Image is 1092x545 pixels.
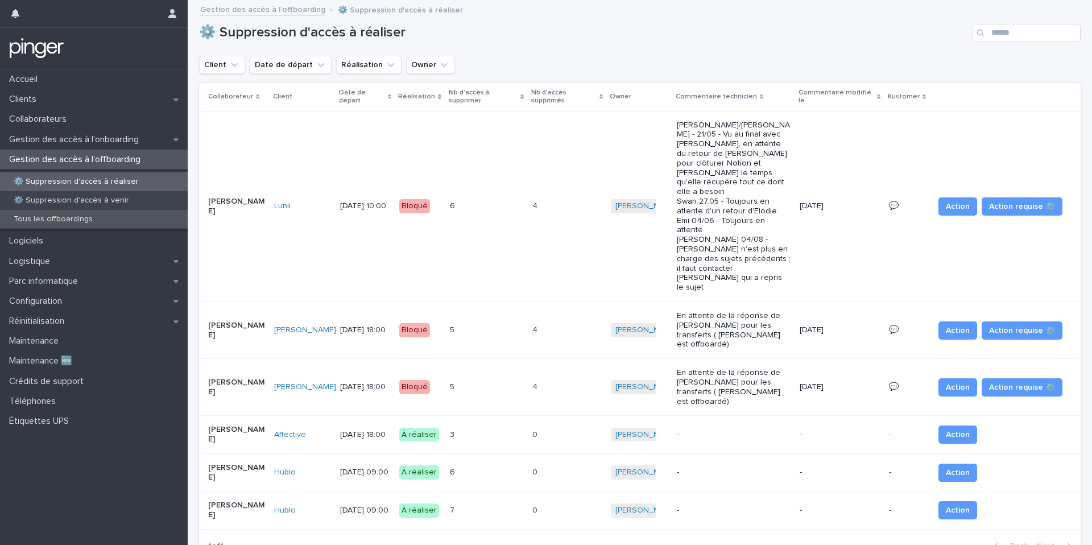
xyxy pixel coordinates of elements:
p: Tous les offboardings [5,214,102,224]
p: En attente de la réponse de [PERSON_NAME] pour les transferts ( [PERSON_NAME] est offboardé) [677,311,791,349]
p: 7 [450,503,457,515]
p: [PERSON_NAME] [208,425,265,444]
p: [DATE] 10:00 [340,201,390,211]
div: À réaliser [399,503,439,518]
span: Action [946,429,970,440]
p: ⚙️ Suppression d'accès à réaliser [338,3,463,15]
tr: [PERSON_NAME]Lunii [DATE] 10:00Bloqué66 44 [PERSON_NAME] [PERSON_NAME]/[PERSON_NAME] - 21/05 - Vu... [199,111,1081,302]
a: [PERSON_NAME] [615,468,677,477]
p: Owner [610,90,631,103]
p: [DATE] 18:00 [340,325,390,335]
img: mTgBEunGTSyRkCgitkcU [9,37,64,60]
button: Action requise ⚙️ [982,197,1062,216]
p: 4 [532,199,540,211]
a: Lunii [274,201,291,211]
p: [DATE] 18:00 [340,382,390,392]
button: Action [938,426,977,444]
p: [PERSON_NAME] [208,463,265,482]
p: 4 [532,323,540,335]
p: 3 [450,428,457,440]
p: ⚙️ Suppression d'accès à venir [5,196,138,205]
a: 💬 [889,202,899,210]
p: - [677,506,791,515]
p: [PERSON_NAME] [208,321,265,340]
button: Action [938,501,977,519]
p: [PERSON_NAME] [208,378,265,397]
tr: [PERSON_NAME][PERSON_NAME] [DATE] 18:00Bloqué55 44 [PERSON_NAME] En attente de la réponse de [PER... [199,302,1081,358]
p: 6 [450,199,457,211]
p: ⚙️ Suppression d'accès à réaliser [5,177,148,187]
p: Clients [5,94,45,105]
a: Hublo [274,506,296,515]
p: Réinitialisation [5,316,73,327]
p: 6 [450,465,457,477]
p: Configuration [5,296,71,307]
button: Action [938,197,977,216]
p: Date de départ [339,86,385,108]
h1: ⚙️ Suppression d'accès à réaliser [199,24,968,41]
p: 4 [532,380,540,392]
tr: [PERSON_NAME]Hublo [DATE] 09:00À réaliser77 00 [PERSON_NAME] ---- Action [199,492,1081,530]
p: - [677,430,791,440]
p: Logiciels [5,236,52,246]
p: Collaborateur [208,90,253,103]
a: [PERSON_NAME] [615,430,677,440]
a: [PERSON_NAME] [615,325,677,335]
p: - [889,465,894,477]
p: Commentaire modifié le [799,86,875,108]
a: [PERSON_NAME] [615,382,677,392]
span: Action requise ⚙️ [989,325,1055,336]
p: Téléphones [5,396,65,407]
div: À réaliser [399,428,439,442]
p: Collaborateurs [5,114,76,125]
p: En attente de la réponse de [PERSON_NAME] pour les transferts ( [PERSON_NAME] est offboardé) [677,368,791,406]
span: Action [946,382,970,393]
p: - [800,468,857,477]
a: 💬 [889,326,899,334]
p: 5 [450,323,457,335]
p: - [800,506,857,515]
span: Action [946,325,970,336]
input: Search [973,24,1081,42]
p: Nb d'accès supprimés [531,86,597,108]
p: Étiquettes UPS [5,416,78,427]
span: Action [946,467,970,478]
p: Réalisation [398,90,435,103]
tr: [PERSON_NAME]Affective [DATE] 18:00À réaliser33 00 [PERSON_NAME] ---- Action [199,416,1081,454]
button: Date de départ [250,56,332,74]
div: Bloqué [399,199,430,213]
a: Gestion des accès à l’offboarding [200,2,325,15]
tr: [PERSON_NAME]Hublo [DATE] 09:00À réaliser66 00 [PERSON_NAME] ---- Action [199,453,1081,492]
p: Commentaire technicien [676,90,757,103]
div: Bloqué [399,323,430,337]
span: Action [946,201,970,212]
p: Gestion des accès à l’onboarding [5,134,148,145]
p: - [889,428,894,440]
p: Maintenance [5,336,68,346]
span: Action requise ⚙️ [989,201,1055,212]
button: Action [938,378,977,397]
button: Client [199,56,245,74]
span: Action [946,505,970,516]
button: Action requise ⚙️ [982,321,1062,340]
p: Crédits de support [5,376,93,387]
button: Réalisation [336,56,402,74]
p: Client [273,90,292,103]
p: [PERSON_NAME] [208,501,265,520]
button: Action [938,464,977,482]
p: Logistique [5,256,59,267]
tr: [PERSON_NAME][PERSON_NAME] [DATE] 18:00Bloqué55 44 [PERSON_NAME] En attente de la réponse de [PER... [199,359,1081,416]
button: Owner [406,56,455,74]
p: 0 [532,465,540,477]
div: À réaliser [399,465,439,480]
p: Accueil [5,74,47,85]
a: Hublo [274,468,296,477]
a: [PERSON_NAME] [274,325,336,335]
p: Nb d'accès à supprimer [449,86,518,108]
p: - [889,503,894,515]
a: [PERSON_NAME] [615,201,677,211]
p: - [800,430,857,440]
p: [DATE] [800,382,857,392]
p: [DATE] [800,325,857,335]
a: Affective [274,430,306,440]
